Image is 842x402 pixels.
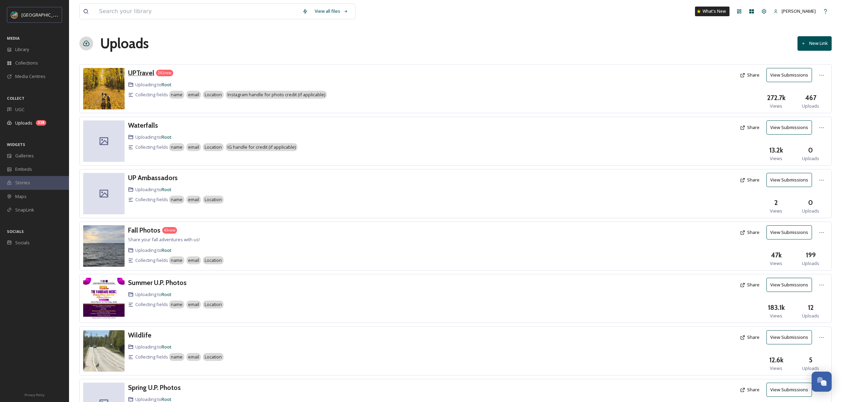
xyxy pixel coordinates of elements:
[205,196,222,203] span: Location
[161,186,172,193] a: Root
[736,68,763,82] button: Share
[205,91,222,98] span: Location
[7,142,25,147] span: WIDGETS
[128,278,187,287] h3: Summer U.P. Photos
[161,344,172,350] a: Root
[83,278,125,319] img: 0f872f6d-05f4-4d04-91e3-4172c55134ab.jpg
[205,257,222,264] span: Location
[766,120,812,135] button: View Submissions
[808,198,813,208] h3: 0
[736,383,763,396] button: Share
[128,330,151,340] a: Wildlife
[128,383,181,393] a: Spring U.P. Photos
[766,173,812,187] button: View Submissions
[171,301,183,308] span: name
[736,331,763,344] button: Share
[135,344,172,350] span: Uploading to
[766,68,815,82] a: View Submissions
[100,33,149,54] a: Uploads
[135,301,168,308] span: Collecting fields
[128,226,160,234] h3: Fall Photos
[83,225,125,267] img: 2e7b6ad3-e273-4c23-8b85-6afd20b41f7a.jpg
[135,247,172,254] span: Uploading to
[128,174,178,182] h3: UP Ambassadors
[7,229,24,234] span: SOCIALS
[736,278,763,292] button: Share
[771,250,782,260] h3: 47k
[769,145,783,155] h3: 13.2k
[768,303,785,313] h3: 183.1k
[161,81,172,88] a: Root
[802,365,819,372] span: Uploads
[135,291,172,298] span: Uploading to
[171,354,183,360] span: name
[797,36,832,50] button: New Link
[767,93,785,103] h3: 272.7k
[770,260,782,267] span: Views
[766,383,812,397] button: View Submissions
[802,313,819,319] span: Uploads
[227,144,296,150] span: IG handle for credit (if applicable)
[188,257,199,264] span: email
[736,121,763,134] button: Share
[770,365,782,372] span: Views
[128,236,200,243] span: Share your fall adventures with us!
[812,372,832,392] button: Open Chat
[25,393,45,397] span: Privacy Policy
[7,96,25,101] span: COLLECT
[802,260,819,267] span: Uploads
[15,73,46,80] span: Media Centres
[156,70,173,76] div: 292 new
[135,144,168,150] span: Collecting fields
[15,193,27,200] span: Maps
[128,69,154,77] h3: UPTravel
[15,120,32,126] span: Uploads
[25,390,45,399] a: Privacy Policy
[161,134,172,140] a: Root
[171,91,183,98] span: name
[161,291,172,297] a: Root
[15,153,34,159] span: Galleries
[766,225,812,239] button: View Submissions
[205,301,222,308] span: Location
[171,257,183,264] span: name
[135,257,168,264] span: Collecting fields
[128,173,178,183] a: UP Ambassadors
[15,46,29,53] span: Library
[15,207,34,213] span: SnapLink
[802,103,819,109] span: Uploads
[171,144,183,150] span: name
[188,354,199,360] span: email
[205,144,222,150] span: Location
[7,36,20,41] span: MEDIA
[188,91,199,98] span: email
[128,68,154,78] a: UPTravel
[766,330,812,344] button: View Submissions
[227,91,325,98] span: Instagram handle for photo credit (if applicable)
[36,120,46,126] div: 338
[135,134,172,140] span: Uploading to
[770,208,782,214] span: Views
[695,7,730,16] a: What's New
[311,4,352,18] div: View all files
[770,4,819,18] a: [PERSON_NAME]
[766,225,815,239] a: View Submissions
[128,225,160,235] a: Fall Photos
[11,11,18,18] img: Snapsea%20Profile.jpg
[736,226,763,239] button: Share
[782,8,816,14] span: [PERSON_NAME]
[188,144,199,150] span: email
[769,355,783,365] h3: 12.6k
[766,120,815,135] a: View Submissions
[766,68,812,82] button: View Submissions
[21,11,89,18] span: [GEOGRAPHIC_DATA][US_STATE]
[83,330,125,372] img: aba02ab7-c6fd-42cd-a43a-85578d12c522.jpg
[161,247,172,253] a: Root
[770,155,782,162] span: Views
